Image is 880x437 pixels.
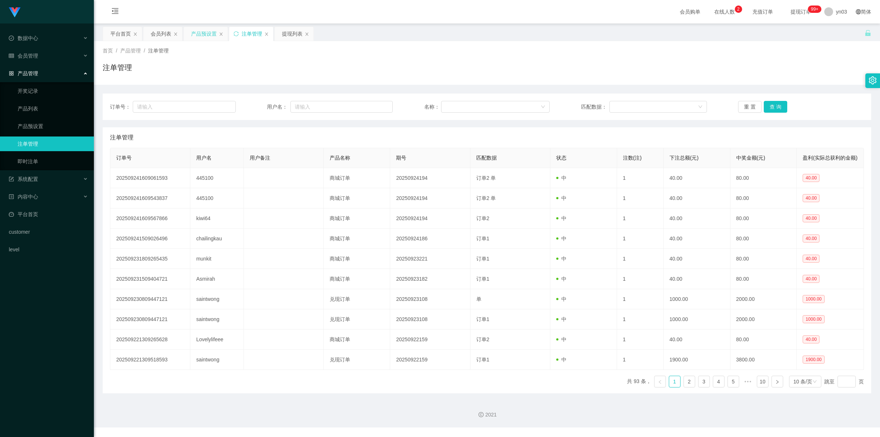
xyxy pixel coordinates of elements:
[191,27,217,41] div: 产品预设置
[110,168,190,188] td: 202509241609061593
[9,35,38,41] span: 数据中心
[390,168,470,188] td: 20250924194
[190,289,243,309] td: saintwong
[324,289,390,309] td: 兑现订单
[110,329,190,350] td: 202509221309265628
[9,225,88,239] a: customer
[324,309,390,329] td: 兑现订单
[664,269,730,289] td: 40.00
[669,376,681,387] li: 1
[9,194,14,199] i: 图标: profile
[803,194,819,202] span: 40.00
[290,101,393,113] input: 请输入
[738,101,762,113] button: 重 置
[190,350,243,370] td: saintwong
[324,269,390,289] td: 商城订单
[330,155,350,161] span: 产品名称
[730,289,797,309] td: 2000.00
[148,48,169,54] span: 注单管理
[556,276,566,282] span: 中
[110,27,131,41] div: 平台首页
[730,350,797,370] td: 3800.00
[151,27,171,41] div: 会员列表
[664,329,730,350] td: 40.00
[617,329,664,350] td: 1
[390,249,470,269] td: 20250923221
[9,71,14,76] i: 图标: appstore-o
[664,309,730,329] td: 1000.00
[144,48,145,54] span: /
[190,309,243,329] td: saintwong
[196,155,212,161] span: 用户名
[664,289,730,309] td: 1000.00
[390,350,470,370] td: 20250922159
[219,32,223,36] i: 图标: close
[556,256,566,262] span: 中
[664,350,730,370] td: 1900.00
[116,48,117,54] span: /
[100,411,874,419] div: 2021
[742,376,754,387] span: •••
[664,168,730,188] td: 40.00
[698,105,703,110] i: 图标: down
[617,249,664,269] td: 1
[658,380,662,384] i: 图标: left
[9,70,38,76] span: 产品管理
[476,215,489,221] span: 订单2
[727,376,739,387] li: 5
[803,295,824,303] span: 1000.00
[742,376,754,387] li: 向后 5 页
[617,289,664,309] td: 1
[808,6,821,13] sup: 327
[476,276,489,282] span: 订单1
[9,207,88,222] a: 图标: dashboard平台首页
[133,101,236,113] input: 请输入
[736,155,765,161] span: 中奖金额(元)
[713,376,725,387] li: 4
[242,27,262,41] div: 注单管理
[324,188,390,208] td: 商城订单
[664,188,730,208] td: 40.00
[110,309,190,329] td: 202509230809447121
[324,168,390,188] td: 商城订单
[803,275,819,283] span: 40.00
[749,9,777,14] span: 充值订单
[190,208,243,229] td: kiwi64
[9,53,14,58] i: 图标: table
[476,236,489,241] span: 订单1
[664,208,730,229] td: 40.00
[713,376,724,387] a: 4
[764,101,787,113] button: 查 询
[730,269,797,289] td: 80.00
[617,309,664,329] td: 1
[617,229,664,249] td: 1
[190,168,243,188] td: 445100
[803,255,819,263] span: 40.00
[684,376,695,387] a: 2
[324,329,390,350] td: 商城订单
[9,176,14,182] i: 图标: form
[9,36,14,41] i: 图标: check-circle-o
[396,155,406,161] span: 期号
[190,269,243,289] td: Asmirah
[787,9,815,14] span: 提现订单
[390,208,470,229] td: 20250924194
[390,309,470,329] td: 20250923108
[730,168,797,188] td: 80.00
[190,329,243,350] td: Lovelylifeee
[581,103,609,111] span: 匹配数据：
[324,229,390,249] td: 商城订单
[110,289,190,309] td: 202509230809447121
[824,376,864,387] div: 跳至 页
[775,380,780,384] i: 图标: right
[556,175,566,181] span: 中
[173,32,178,36] i: 图标: close
[683,376,695,387] li: 2
[556,336,566,342] span: 中
[18,119,88,134] a: 产品预设置
[116,155,132,161] span: 订单号
[803,335,819,343] span: 40.00
[869,76,877,84] i: 图标: setting
[541,105,545,110] i: 图标: down
[556,296,566,302] span: 中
